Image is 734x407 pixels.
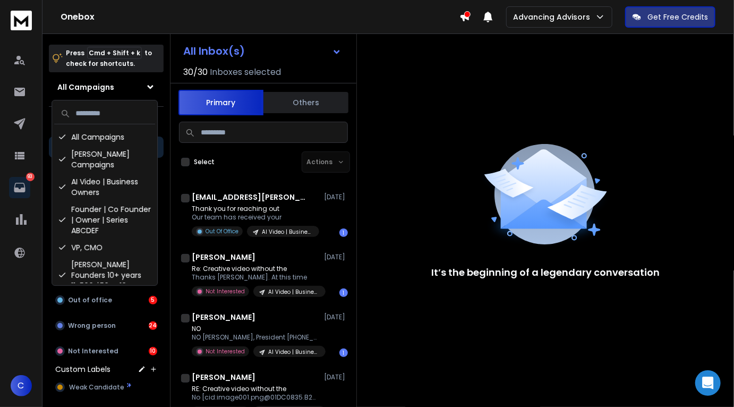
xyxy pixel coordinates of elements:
[206,347,245,355] p: Not Interested
[54,173,155,201] div: AI Video | Business Owners
[324,193,348,201] p: [DATE]
[49,115,164,130] h3: Filters
[513,12,594,22] p: Advancing Advisors
[192,252,255,262] h1: [PERSON_NAME]
[192,385,319,393] p: RE: Creative video without the
[262,228,313,236] p: AI Video | Business Owners
[54,129,155,146] div: All Campaigns
[68,321,116,330] p: Wrong person
[192,333,319,342] p: NO [PERSON_NAME], President [PHONE_NUMBER]
[339,349,348,357] div: 1
[149,296,157,304] div: 5
[431,265,660,280] p: It’s the beginning of a legendary conversation
[206,227,238,235] p: Out Of Office
[263,91,348,114] button: Others
[149,347,157,355] div: 10
[192,325,319,333] p: NO
[192,265,319,273] p: Re: Creative video without the
[192,192,309,202] h1: [EMAIL_ADDRESS][PERSON_NAME][DOMAIN_NAME]
[268,288,319,296] p: AI Video | Business Owners
[695,370,721,396] div: Open Intercom Messenger
[324,313,348,321] p: [DATE]
[54,201,155,239] div: Founder | Co Founder | Owner | Series ABCDEF
[194,158,215,166] label: Select
[11,11,32,30] img: logo
[206,287,245,295] p: Not Interested
[61,11,459,23] h1: Onebox
[54,256,155,294] div: [PERSON_NAME] Founders 10+ years 11-500 $50M-10B
[339,228,348,237] div: 1
[68,296,112,304] p: Out of office
[210,66,281,79] h3: Inboxes selected
[268,348,319,356] p: AI Video | Business Owners
[647,12,708,22] p: Get Free Credits
[192,213,319,222] p: Our team has received your
[26,173,35,181] p: 93
[339,289,348,297] div: 1
[192,372,255,383] h1: [PERSON_NAME]
[87,47,142,59] span: Cmd + Shift + k
[192,205,319,213] p: Thank you for reaching out
[324,373,348,381] p: [DATE]
[192,273,319,282] p: Thanks [PERSON_NAME]. At this time
[183,46,245,56] h1: All Inbox(s)
[178,90,263,115] button: Primary
[183,66,208,79] span: 30 / 30
[66,48,152,69] p: Press to check for shortcuts.
[68,347,118,355] p: Not Interested
[54,239,155,256] div: VP, CMO
[149,321,157,330] div: 24
[192,393,319,402] p: No [cid:image001.png@01DC0835.B294D720] [PERSON_NAME]
[11,375,32,396] span: C
[55,364,110,375] h3: Custom Labels
[57,82,114,92] h1: All Campaigns
[192,312,255,323] h1: [PERSON_NAME]
[54,146,155,173] div: [PERSON_NAME] Campaigns
[69,383,124,392] span: Weak Candidate
[324,253,348,261] p: [DATE]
